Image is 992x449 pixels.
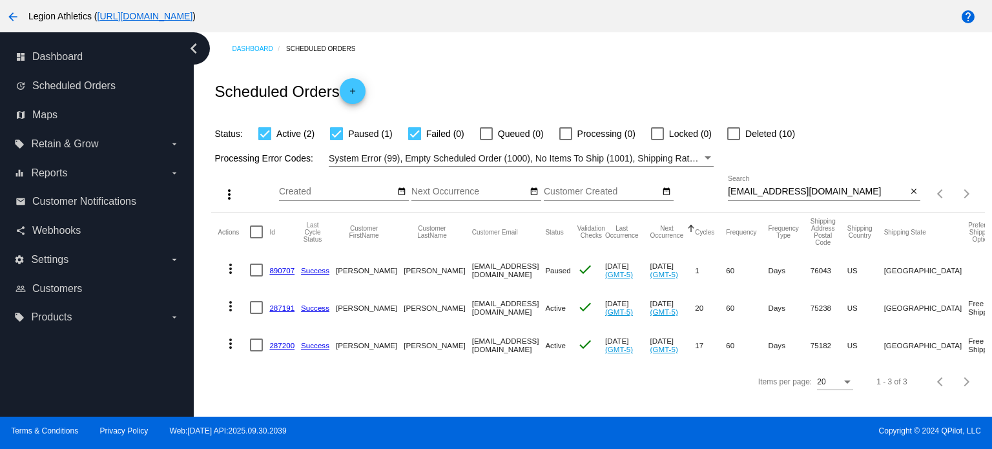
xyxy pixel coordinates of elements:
mat-cell: [PERSON_NAME] [336,326,404,364]
mat-icon: date_range [397,187,406,197]
span: Status: [214,129,243,139]
mat-cell: 76043 [811,251,847,289]
mat-cell: [PERSON_NAME] [336,289,404,326]
mat-cell: [GEOGRAPHIC_DATA] [884,326,969,364]
a: Terms & Conditions [11,426,78,435]
a: Dashboard [232,39,286,59]
span: Queued (0) [498,126,544,141]
i: update [15,81,26,91]
span: Scheduled Orders [32,80,116,92]
mat-cell: [PERSON_NAME] [404,289,471,326]
i: settings [14,255,25,265]
a: email Customer Notifications [15,191,180,212]
input: Next Occurrence [411,187,528,197]
span: Copyright © 2024 QPilot, LLC [507,426,981,435]
a: (GMT-5) [605,308,633,316]
span: Legion Athletics ( ) [28,11,196,21]
i: map [15,110,26,120]
a: (GMT-5) [650,270,678,278]
button: Change sorting for Cycles [695,228,714,236]
mat-cell: [PERSON_NAME] [336,251,404,289]
button: Change sorting for CustomerEmail [472,228,518,236]
div: 1 - 3 of 3 [876,377,907,386]
button: Change sorting for CustomerLastName [404,225,460,239]
span: Dashboard [32,51,83,63]
mat-cell: US [847,326,884,364]
mat-cell: US [847,251,884,289]
a: update Scheduled Orders [15,76,180,96]
mat-icon: help [960,9,976,25]
mat-cell: Days [769,326,811,364]
a: 287200 [269,341,294,350]
button: Change sorting for ShippingPostcode [811,218,836,246]
button: Next page [954,181,980,207]
mat-cell: [PERSON_NAME] [404,326,471,364]
i: arrow_drop_down [169,168,180,178]
span: Retain & Grow [31,138,98,150]
button: Change sorting for ShippingCountry [847,225,873,239]
i: chevron_left [183,38,204,59]
a: share Webhooks [15,220,180,241]
span: Deleted (10) [745,126,795,141]
i: arrow_drop_down [169,312,180,322]
a: map Maps [15,105,180,125]
mat-cell: 75238 [811,289,847,326]
span: Failed (0) [426,126,464,141]
button: Previous page [928,369,954,395]
mat-cell: [PERSON_NAME] [404,251,471,289]
span: Active [545,304,566,312]
mat-icon: date_range [662,187,671,197]
h2: Scheduled Orders [214,78,365,104]
button: Change sorting for Status [545,228,563,236]
a: people_outline Customers [15,278,180,299]
a: [URL][DOMAIN_NAME] [98,11,193,21]
mat-icon: arrow_back [5,9,21,25]
mat-cell: Days [769,289,811,326]
input: Created [279,187,395,197]
button: Previous page [928,181,954,207]
button: Change sorting for LastOccurrenceUtc [605,225,639,239]
mat-cell: 60 [726,326,768,364]
mat-cell: 17 [695,326,726,364]
i: local_offer [14,139,25,149]
button: Change sorting for LastProcessingCycleId [301,222,324,243]
button: Change sorting for Id [269,228,274,236]
a: Web:[DATE] API:2025.09.30.2039 [170,426,287,435]
mat-select: Items per page: [817,378,853,387]
mat-icon: close [909,187,918,197]
span: Customers [32,283,82,295]
span: Settings [31,254,68,266]
button: Next page [954,369,980,395]
a: (GMT-5) [650,345,678,353]
i: email [15,196,26,207]
i: dashboard [15,52,26,62]
button: Change sorting for NextOccurrenceUtc [650,225,684,239]
span: 20 [817,377,825,386]
mat-cell: [GEOGRAPHIC_DATA] [884,251,969,289]
mat-cell: [DATE] [650,251,696,289]
span: Webhooks [32,225,81,236]
mat-cell: 1 [695,251,726,289]
mat-cell: [DATE] [605,289,650,326]
button: Change sorting for FrequencyType [769,225,799,239]
a: 287191 [269,304,294,312]
mat-icon: check [577,262,593,277]
button: Change sorting for CustomerFirstName [336,225,392,239]
button: Clear [907,185,920,199]
a: Success [301,266,329,275]
mat-cell: 60 [726,289,768,326]
mat-cell: 75182 [811,326,847,364]
mat-cell: [EMAIL_ADDRESS][DOMAIN_NAME] [472,289,546,326]
mat-icon: check [577,337,593,352]
a: Privacy Policy [100,426,149,435]
span: Maps [32,109,57,121]
i: local_offer [14,312,25,322]
mat-cell: [DATE] [650,289,696,326]
input: Search [728,187,907,197]
i: equalizer [14,168,25,178]
span: Active (2) [276,126,315,141]
span: Active [545,341,566,350]
span: Paused [545,266,570,275]
i: arrow_drop_down [169,255,180,265]
span: Processing Error Codes: [214,153,313,163]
